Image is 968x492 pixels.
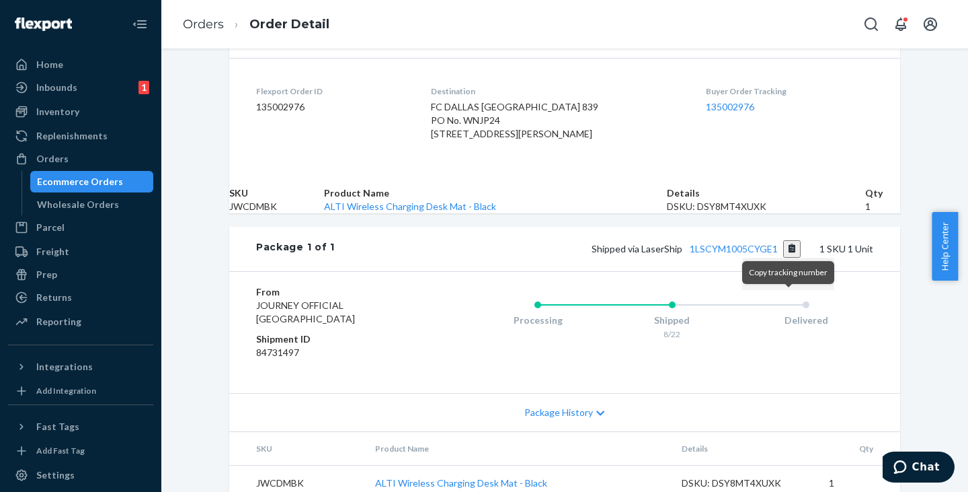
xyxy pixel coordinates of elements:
[36,221,65,234] div: Parcel
[229,432,364,466] th: SKU
[36,385,96,396] div: Add Integration
[8,148,153,170] a: Orders
[917,11,944,38] button: Open account menu
[887,11,914,38] button: Open notifications
[865,200,900,213] td: 1
[229,200,324,213] td: JWCDMBK
[8,311,153,332] a: Reporting
[8,416,153,437] button: Fast Tags
[431,85,685,97] dt: Destination
[739,314,873,327] div: Delivered
[605,314,739,327] div: Shipped
[15,17,72,31] img: Flexport logo
[8,54,153,75] a: Home
[671,432,819,466] th: Details
[36,445,85,456] div: Add Fast Tag
[783,240,801,258] button: Copy tracking number
[8,443,153,459] a: Add Fast Tag
[256,100,409,114] dd: 135002976
[858,11,885,38] button: Open Search Box
[749,267,828,277] span: Copy tracking number
[8,217,153,238] a: Parcel
[37,175,123,188] div: Ecommerce Orders
[256,300,355,324] span: JOURNEY OFFICIAL [GEOGRAPHIC_DATA]
[690,243,778,254] a: 1LSCYM1005CYGE1
[8,356,153,378] button: Integrations
[8,101,153,122] a: Inventory
[818,432,900,466] th: Qty
[8,464,153,486] a: Settings
[229,186,324,200] th: SKU
[256,85,409,97] dt: Flexport Order ID
[36,268,57,281] div: Prep
[249,17,329,32] a: Order Detail
[8,287,153,308] a: Returns
[256,346,417,359] dd: 84731497
[375,477,547,489] a: ALTI Wireless Charging Desk Mat - Black
[865,186,900,200] th: Qty
[431,101,598,139] span: FC DALLAS [GEOGRAPHIC_DATA] 839 PO No. WNJP24 [STREET_ADDRESS][PERSON_NAME]
[30,194,154,215] a: Wholesale Orders
[324,201,496,212] a: ALTI Wireless Charging Desk Mat - Black
[36,468,75,482] div: Settings
[36,420,79,433] div: Fast Tags
[36,129,108,143] div: Replenishments
[36,105,79,118] div: Inventory
[8,264,153,285] a: Prep
[256,332,417,346] dt: Shipment ID
[36,58,63,71] div: Home
[36,315,81,328] div: Reporting
[364,432,671,466] th: Product Name
[256,285,417,299] dt: From
[883,452,955,485] iframe: Opens a widget where you can chat to one of our agents
[37,198,119,211] div: Wholesale Orders
[682,477,808,490] div: DSKU: DSY8MT4XUXK
[605,328,739,340] div: 8/22
[706,101,754,112] a: 135002976
[183,17,224,32] a: Orders
[36,291,72,304] div: Returns
[8,125,153,147] a: Replenishments
[30,171,154,192] a: Ecommerce Orders
[706,85,873,97] dt: Buyer Order Tracking
[256,240,335,258] div: Package 1 of 1
[36,245,69,258] div: Freight
[324,186,667,200] th: Product Name
[524,406,593,419] span: Package History
[126,11,153,38] button: Close Navigation
[592,243,801,254] span: Shipped via LaserShip
[36,360,93,374] div: Integrations
[8,383,153,399] a: Add Integration
[335,240,873,258] div: 1 SKU 1 Unit
[932,212,958,281] button: Help Center
[8,77,153,98] a: Inbounds1
[172,5,340,44] ol: breadcrumbs
[667,200,865,213] div: DSKU: DSY8MT4XUXK
[667,186,865,200] th: Details
[8,241,153,262] a: Freight
[36,152,69,166] div: Orders
[471,314,605,327] div: Processing
[138,81,149,94] div: 1
[36,81,77,94] div: Inbounds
